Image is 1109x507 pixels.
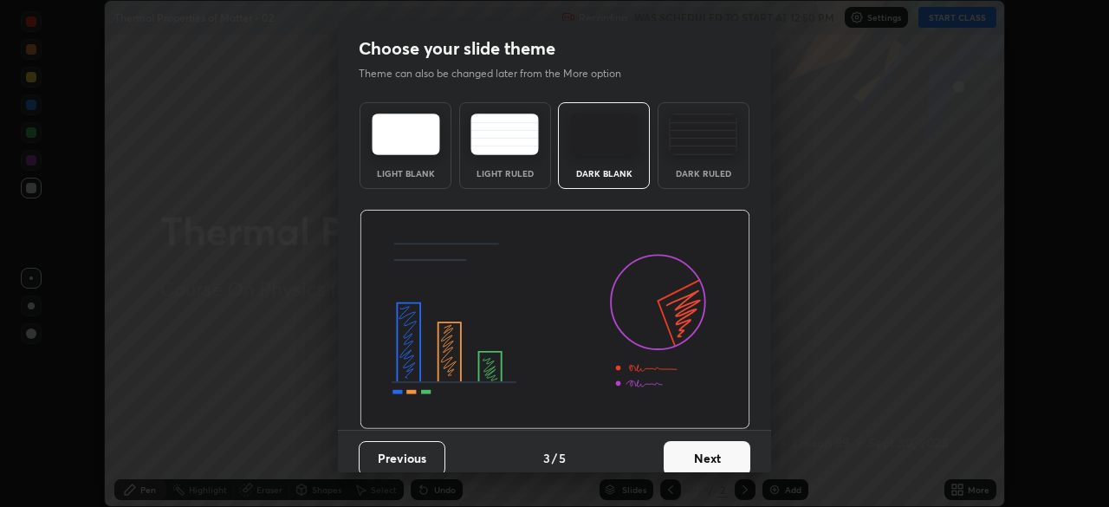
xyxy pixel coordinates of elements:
img: darkTheme.f0cc69e5.svg [570,114,639,155]
button: Next [664,441,750,476]
img: lightRuledTheme.5fabf969.svg [470,114,539,155]
img: darkThemeBanner.d06ce4a2.svg [360,210,750,430]
h4: 5 [559,449,566,467]
div: Light Ruled [470,169,540,178]
p: Theme can also be changed later from the More option [359,66,639,81]
div: Dark Ruled [669,169,738,178]
img: darkRuledTheme.de295e13.svg [669,114,737,155]
img: lightTheme.e5ed3b09.svg [372,114,440,155]
h4: / [552,449,557,467]
h4: 3 [543,449,550,467]
div: Dark Blank [569,169,639,178]
div: Light Blank [371,169,440,178]
h2: Choose your slide theme [359,37,555,60]
button: Previous [359,441,445,476]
